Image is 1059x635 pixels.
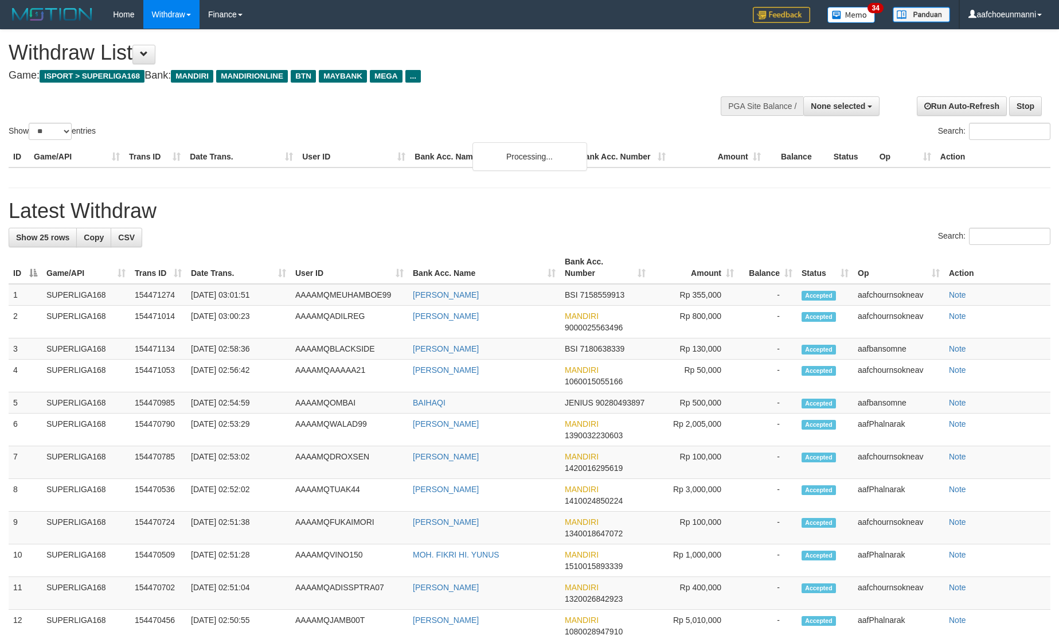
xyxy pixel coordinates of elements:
span: Copy 7180638339 to clipboard [580,344,624,353]
td: [DATE] 02:54:59 [186,392,291,414]
td: aafchournsokneav [853,577,944,610]
td: 154471134 [130,338,186,360]
td: [DATE] 02:53:02 [186,446,291,479]
span: Accepted [802,518,836,528]
a: Note [949,419,966,428]
td: 1 [9,284,42,306]
td: 2 [9,306,42,338]
td: 7 [9,446,42,479]
span: Accepted [802,291,836,301]
span: MANDIRI [171,70,213,83]
a: Note [949,398,966,407]
label: Search: [938,123,1050,140]
h1: Withdraw List [9,41,694,64]
th: Date Trans. [185,146,298,167]
select: Showentries [29,123,72,140]
th: Trans ID [124,146,185,167]
span: 34 [867,3,883,13]
td: - [738,479,797,512]
td: [DATE] 02:51:04 [186,577,291,610]
th: ID: activate to sort column descending [9,251,42,284]
a: Note [949,583,966,592]
td: SUPERLIGA168 [42,306,130,338]
td: - [738,577,797,610]
td: 154470509 [130,544,186,577]
span: MANDIRI [565,615,599,625]
td: [DATE] 02:52:02 [186,479,291,512]
td: - [738,414,797,446]
a: [PERSON_NAME] [413,452,479,461]
span: BSI [565,344,578,353]
td: [DATE] 03:01:51 [186,284,291,306]
span: Accepted [802,583,836,593]
td: aafPhalnarak [853,544,944,577]
td: Rp 3,000,000 [650,479,738,512]
td: AAAAMQMEUHAMBOE99 [291,284,408,306]
td: 154470985 [130,392,186,414]
button: None selected [803,96,880,116]
td: SUPERLIGA168 [42,544,130,577]
td: 11 [9,577,42,610]
span: Accepted [802,485,836,495]
td: 154471053 [130,360,186,392]
span: Copy 1320026842923 to clipboard [565,594,623,603]
th: Amount: activate to sort column ascending [650,251,738,284]
a: [PERSON_NAME] [413,290,479,299]
td: SUPERLIGA168 [42,392,130,414]
td: [DATE] 02:58:36 [186,338,291,360]
a: [PERSON_NAME] [413,365,479,375]
td: AAAAMQWALAD99 [291,414,408,446]
td: - [738,284,797,306]
td: SUPERLIGA168 [42,284,130,306]
td: 10 [9,544,42,577]
td: - [738,360,797,392]
span: MAYBANK [319,70,367,83]
td: AAAAMQADISSPTRA07 [291,577,408,610]
td: AAAAMQADILREG [291,306,408,338]
td: [DATE] 02:53:29 [186,414,291,446]
span: MANDIRI [565,517,599,527]
td: SUPERLIGA168 [42,577,130,610]
a: Run Auto-Refresh [917,96,1007,116]
td: SUPERLIGA168 [42,479,130,512]
th: Balance [765,146,829,167]
th: User ID [298,146,410,167]
td: AAAAMQVINO150 [291,544,408,577]
a: Note [949,452,966,461]
td: aafchournsokneav [853,306,944,338]
img: MOTION_logo.png [9,6,96,23]
td: SUPERLIGA168 [42,446,130,479]
span: Copy 1390032230603 to clipboard [565,431,623,440]
img: Feedback.jpg [753,7,810,23]
img: Button%20Memo.svg [827,7,876,23]
span: ISPORT > SUPERLIGA168 [40,70,144,83]
td: aafbansomne [853,338,944,360]
th: Action [944,251,1050,284]
th: Date Trans.: activate to sort column ascending [186,251,291,284]
span: Copy 1410024850224 to clipboard [565,496,623,505]
span: MANDIRI [565,583,599,592]
td: Rp 1,000,000 [650,544,738,577]
span: Accepted [802,551,836,560]
td: Rp 355,000 [650,284,738,306]
td: aafchournsokneav [853,360,944,392]
span: Copy 9000025563496 to clipboard [565,323,623,332]
span: BTN [291,70,316,83]
a: [PERSON_NAME] [413,344,479,353]
td: 154470536 [130,479,186,512]
a: MOH. FIKRI HI. YUNUS [413,550,499,559]
td: AAAAMQTUAK44 [291,479,408,512]
h1: Latest Withdraw [9,200,1050,223]
td: 154471014 [130,306,186,338]
td: aafPhalnarak [853,479,944,512]
a: [PERSON_NAME] [413,517,479,527]
td: Rp 800,000 [650,306,738,338]
td: - [738,512,797,544]
td: Rp 400,000 [650,577,738,610]
span: JENIUS [565,398,593,407]
td: 154470785 [130,446,186,479]
td: - [738,544,797,577]
a: Note [949,311,966,321]
td: Rp 130,000 [650,338,738,360]
a: Note [949,365,966,375]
